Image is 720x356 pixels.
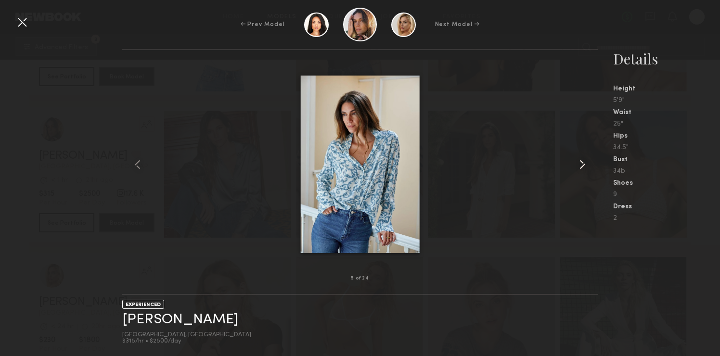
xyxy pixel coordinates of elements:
[613,215,720,222] div: 2
[613,144,720,151] div: 34.5"
[613,180,720,187] div: Shoes
[613,168,720,175] div: 34b
[613,121,720,127] div: 25"
[613,97,720,104] div: 5'9"
[351,276,369,281] div: 5 of 24
[122,338,251,344] div: $315/hr • $2500/day
[613,86,720,92] div: Height
[241,20,285,29] div: ← Prev Model
[613,191,720,198] div: 9
[613,49,720,68] div: Details
[435,20,480,29] div: Next Model →
[613,133,720,140] div: Hips
[613,203,720,210] div: Dress
[613,109,720,116] div: Waist
[122,312,238,327] a: [PERSON_NAME]
[122,300,164,309] div: EXPERIENCED
[122,332,251,338] div: [GEOGRAPHIC_DATA], [GEOGRAPHIC_DATA]
[613,156,720,163] div: Bust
